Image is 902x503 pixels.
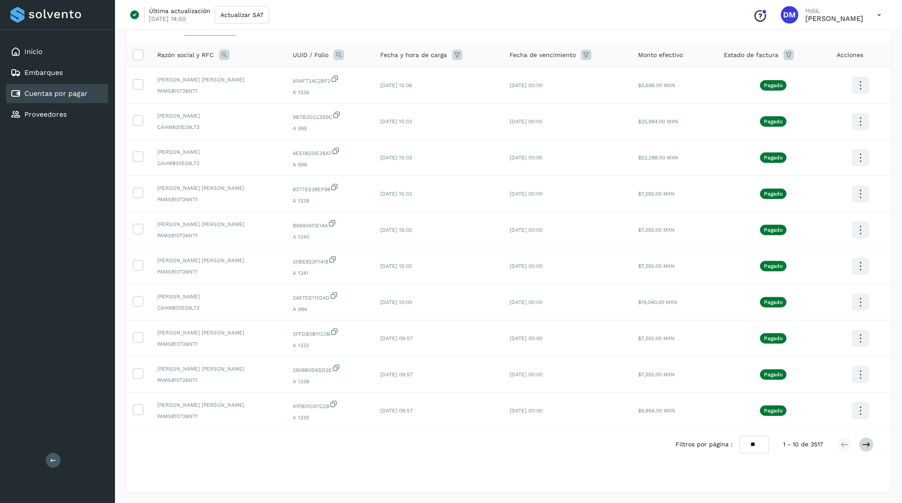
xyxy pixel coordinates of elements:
[380,408,413,414] span: [DATE] 09:57
[215,6,269,24] button: Actualizar SAT
[24,47,43,56] a: Inicio
[157,51,214,60] span: Razón social y RFC
[510,263,542,269] span: [DATE] 00:00
[724,51,778,60] span: Estado de factura
[805,14,863,23] p: Diego Muriel Perez
[380,299,412,305] span: [DATE] 10:00
[380,371,413,378] span: [DATE] 09:57
[783,440,823,449] span: 1 - 10 de 3517
[638,227,675,233] span: $7,392.00 MXN
[293,414,366,422] span: A 1335
[157,401,279,409] span: [PERSON_NAME] [PERSON_NAME]
[157,232,279,240] span: PAMS810726NT1
[293,400,366,410] span: A1FB01C97CC8
[157,304,279,312] span: CAHM830529L73
[6,84,108,103] div: Cuentas por pagar
[293,111,366,121] span: 9B7B3DCC559C
[6,42,108,61] div: Inicio
[380,82,412,88] span: [DATE] 15:06
[157,87,279,95] span: PAMS810726NT1
[293,341,366,349] span: A 1332
[293,147,366,157] span: 4EE062DE38A7
[6,63,108,82] div: Embarques
[510,82,542,88] span: [DATE] 00:00
[157,196,279,203] span: PAMS810726NT1
[380,263,412,269] span: [DATE] 15:02
[638,408,675,414] span: $9,856.00 MXN
[510,335,542,341] span: [DATE] 00:00
[293,291,366,302] span: 2457DE11024D
[510,299,542,305] span: [DATE] 00:00
[510,371,542,378] span: [DATE] 00:00
[638,155,678,161] span: $22,288.00 MXN
[157,184,279,192] span: [PERSON_NAME] [PERSON_NAME]
[293,255,366,266] span: 20BE823F1418
[293,233,366,241] span: A 1340
[24,110,67,118] a: Proveedores
[157,76,279,84] span: [PERSON_NAME] [PERSON_NAME]
[293,327,366,338] span: 3FFDB0B11C0B
[157,365,279,373] span: [PERSON_NAME] [PERSON_NAME]
[293,197,366,205] span: A 1339
[764,227,783,233] p: Pagado
[638,371,675,378] span: $7,392.00 MXN
[157,257,279,264] span: [PERSON_NAME] [PERSON_NAME]
[764,191,783,197] p: Pagado
[293,125,366,132] span: A 995
[157,412,279,420] span: PAMS810726NT1
[293,74,366,85] span: A04F724C2BF2
[293,364,366,374] span: 2908B0D65D2E
[149,15,186,23] p: [DATE] 14:50
[157,112,279,120] span: [PERSON_NAME]
[157,376,279,384] span: PAMS810726NT1
[837,51,863,60] span: Acciones
[676,440,733,449] span: Filtros por página :
[157,148,279,156] span: [PERSON_NAME]
[638,51,683,60] span: Monto efectivo
[293,161,366,169] span: A 996
[510,118,542,125] span: [DATE] 00:00
[293,305,366,313] span: A 994
[638,118,678,125] span: $25,984.00 MXN
[157,220,279,228] span: [PERSON_NAME] [PERSON_NAME]
[149,7,210,15] p: Última actualización
[805,7,863,14] p: Hola,
[6,105,108,124] div: Proveedores
[24,89,88,98] a: Cuentas por pagar
[510,227,542,233] span: [DATE] 00:00
[510,51,576,60] span: Fecha de vencimiento
[510,191,542,197] span: [DATE] 00:00
[638,191,675,197] span: $7,392.00 MXN
[293,219,366,230] span: B6940A11E14A
[293,88,366,96] span: A 1336
[638,263,675,269] span: $7,392.00 MXN
[764,335,783,341] p: Pagado
[157,329,279,337] span: [PERSON_NAME] [PERSON_NAME]
[510,155,542,161] span: [DATE] 00:00
[157,123,279,131] span: CAHM830529L73
[764,299,783,305] p: Pagado
[638,335,675,341] span: $7,392.00 MXN
[293,378,366,385] span: A 1338
[24,68,63,77] a: Embarques
[638,299,677,305] span: $19,040.00 MXN
[380,155,412,161] span: [DATE] 15:03
[510,408,542,414] span: [DATE] 00:00
[380,191,412,197] span: [DATE] 15:03
[764,371,783,378] p: Pagado
[380,335,413,341] span: [DATE] 09:57
[157,293,279,300] span: [PERSON_NAME]
[764,408,783,414] p: Pagado
[220,12,264,18] span: Actualizar SAT
[293,183,366,193] span: 8377E538EF98
[638,82,675,88] span: $3,696.00 MXN
[157,340,279,348] span: PAMS810726NT1
[157,268,279,276] span: PAMS810726NT1
[380,51,447,60] span: Fecha y hora de carga
[293,269,366,277] span: A 1341
[157,159,279,167] span: CAHM830529L73
[764,82,783,88] p: Pagado
[764,155,783,161] p: Pagado
[293,51,328,60] span: UUID / Folio
[764,118,783,125] p: Pagado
